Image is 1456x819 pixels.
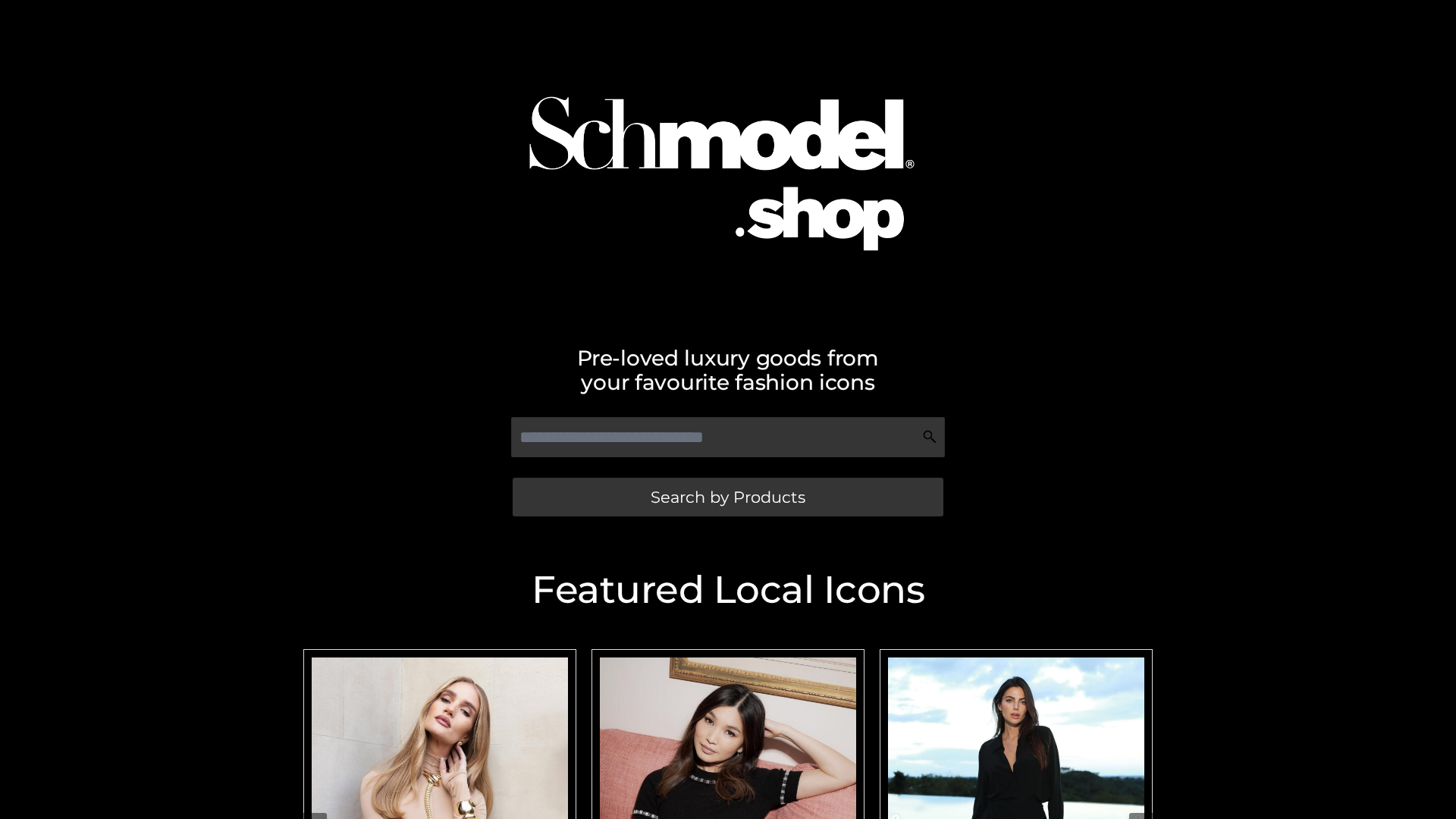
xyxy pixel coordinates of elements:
a: Search by Products [513,478,943,516]
h2: Featured Local Icons​ [296,571,1160,609]
img: Search Icon [922,429,937,444]
h2: Pre-loved luxury goods from your favourite fashion icons [296,346,1160,394]
span: Search by Products [651,489,805,505]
